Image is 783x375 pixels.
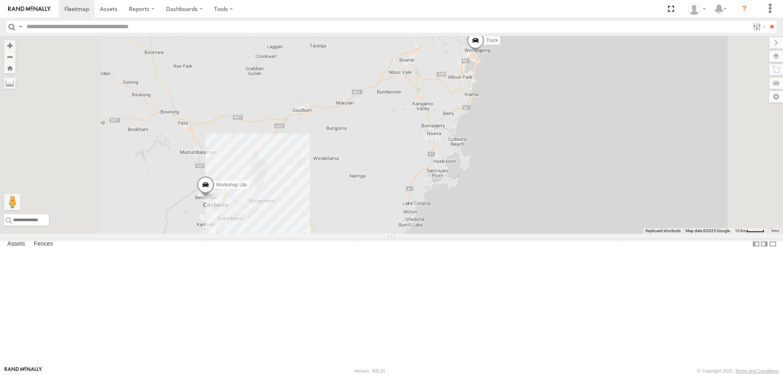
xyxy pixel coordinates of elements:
button: Drag Pegman onto the map to open Street View [4,194,20,210]
div: David Perry [685,3,709,15]
span: Truck [486,38,498,43]
button: Zoom Home [4,62,15,73]
label: Measure [4,78,15,89]
i: ? [738,2,751,16]
label: Assets [3,238,29,250]
div: © Copyright 2025 - [697,368,779,373]
label: Fences [30,238,57,250]
label: Search Query [17,21,24,33]
label: Dock Summary Table to the Right [760,238,768,250]
button: Keyboard shortcuts [646,228,681,234]
button: Zoom out [4,51,15,62]
label: Map Settings [769,91,783,102]
label: Dock Summary Table to the Left [752,238,760,250]
a: Visit our Website [4,367,42,375]
img: rand-logo.svg [8,6,51,12]
button: Map scale: 10 km per 40 pixels [732,228,767,234]
a: Terms and Conditions [735,368,779,373]
a: Terms [771,229,779,233]
label: Search Filter Options [750,21,767,33]
span: Workshop Ute [216,182,247,188]
span: Map data ©2025 Google [686,229,730,233]
span: 10 km [735,229,746,233]
button: Zoom in [4,40,15,51]
div: Version: 305.01 [354,368,385,373]
label: Hide Summary Table [769,238,777,250]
